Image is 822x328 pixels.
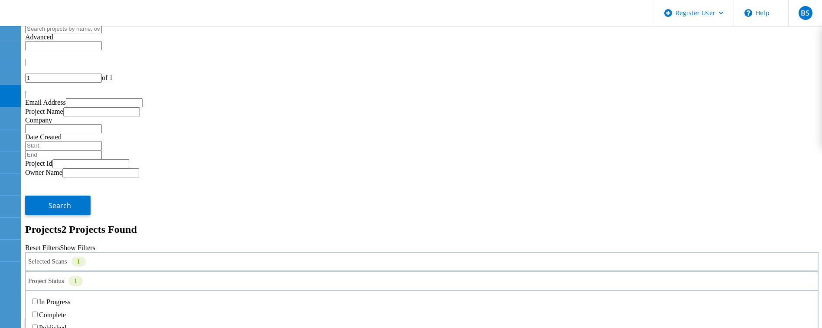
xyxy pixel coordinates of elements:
[25,116,52,124] label: Company
[25,150,102,159] input: End
[25,141,102,150] input: Start
[102,74,113,81] span: of 1
[25,108,63,115] label: Project Name
[25,224,62,235] b: Projects
[25,160,52,167] label: Project Id
[62,224,137,235] span: 2 Projects Found
[25,99,66,106] label: Email Address
[25,271,819,291] div: Project Status
[744,9,752,17] svg: \n
[25,252,819,271] div: Selected Scans
[25,244,60,251] a: Reset Filters
[71,257,86,267] div: 1
[68,276,83,286] div: 1
[39,298,70,305] label: In Progress
[39,311,66,318] label: Complete
[25,133,62,141] label: Date Created
[801,10,809,16] span: BS
[25,90,819,98] div: |
[25,58,819,66] div: |
[25,169,62,176] label: Owner Name
[49,201,71,210] span: Search
[25,33,53,41] span: Advanced
[25,24,102,33] input: Search projects by name, owner, ID, company, etc
[9,17,102,24] a: Live Optics Dashboard
[25,196,91,215] button: Search
[60,244,95,251] a: Show Filters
